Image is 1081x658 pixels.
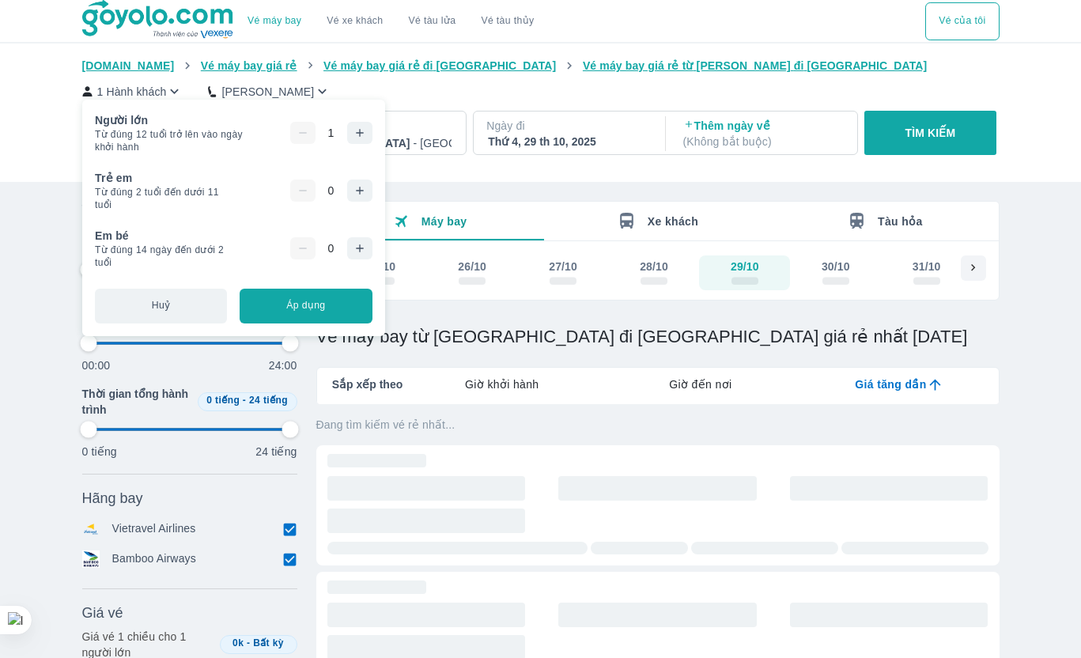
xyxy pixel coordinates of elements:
[468,2,546,40] button: Vé tàu thủy
[97,84,167,100] p: 1 Hành khách
[332,376,403,392] span: Sắp xếp theo
[249,395,288,406] span: 24 tiếng
[95,170,132,186] p: Trẻ em
[95,128,257,153] span: Từ đúng 12 tuổi trở lên vào ngày khởi hành
[82,58,1000,74] nav: breadcrumb
[403,368,998,401] div: lab API tabs example
[905,125,956,141] p: TÌM KIẾM
[878,215,923,228] span: Tàu hỏa
[82,83,183,100] button: 1 Hành khách
[112,520,196,538] p: Vietravel Airlines
[327,15,383,27] a: Vé xe khách
[95,186,236,211] span: Từ đúng 2 tuổi đến dưới 11 tuổi
[208,83,331,100] button: [PERSON_NAME]
[925,2,999,40] button: Vé của tôi
[323,59,556,72] span: Vé máy bay giá rẻ đi [GEOGRAPHIC_DATA]
[112,550,196,568] p: Bamboo Airways
[328,183,335,199] p: 0
[640,259,668,274] div: 28/10
[421,215,467,228] span: Máy bay
[253,637,284,649] span: Bất kỳ
[913,259,941,274] div: 31/10
[248,15,301,27] a: Vé máy bay
[95,112,148,128] p: Người lớn
[269,357,297,373] p: 24:00
[864,111,996,155] button: TÌM KIẾM
[396,2,469,40] a: Vé tàu lửa
[549,259,577,274] div: 27/10
[95,228,129,244] p: Em bé
[221,84,314,100] p: [PERSON_NAME]
[731,259,759,274] div: 29/10
[240,289,372,323] button: Áp dụng
[855,376,926,392] span: Giá tăng dần
[488,134,648,149] div: Thứ 4, 29 th 10, 2025
[247,637,250,649] span: -
[458,259,486,274] div: 26/10
[82,444,117,459] p: 0 tiếng
[82,603,123,622] span: Giá vé
[328,125,335,141] p: 1
[316,326,1000,348] h1: Vé máy bay từ [GEOGRAPHIC_DATA] đi [GEOGRAPHIC_DATA] giá rẻ nhất [DATE]
[925,2,999,40] div: choose transportation mode
[243,395,246,406] span: -
[328,240,335,256] p: 0
[465,376,539,392] span: Giờ khởi hành
[822,259,850,274] div: 30/10
[683,134,843,149] p: ( Không bắt buộc )
[316,417,1000,433] p: Đang tìm kiếm vé rẻ nhất...
[206,395,240,406] span: 0 tiếng
[583,59,928,72] span: Vé máy bay giá rẻ từ [PERSON_NAME] đi [GEOGRAPHIC_DATA]
[201,59,297,72] span: Vé máy bay giá rẻ
[486,118,649,134] p: Ngày đi
[235,2,546,40] div: choose transportation mode
[82,386,191,418] span: Thời gian tổng hành trình
[683,118,843,149] p: Thêm ngày về
[95,244,239,269] span: Từ đúng 14 ngày đến dưới 2 tuổi
[82,489,143,508] span: Hãng bay
[82,59,175,72] span: [DOMAIN_NAME]
[255,444,297,459] p: 24 tiếng
[232,637,244,649] span: 0k
[669,376,731,392] span: Giờ đến nơi
[648,215,698,228] span: Xe khách
[95,289,227,323] button: Huỷ
[82,357,111,373] p: 00:00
